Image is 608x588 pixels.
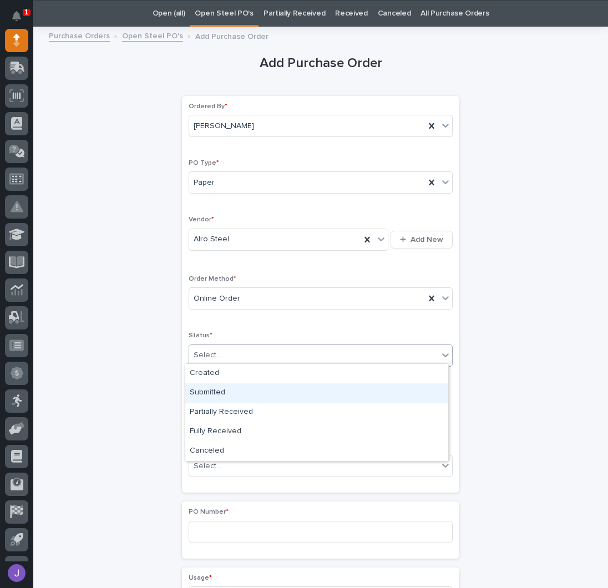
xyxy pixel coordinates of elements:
[391,231,453,249] button: Add New
[264,1,325,27] a: Partially Received
[153,1,185,27] a: Open (all)
[185,403,448,422] div: Partially Received
[189,332,212,339] span: Status
[189,575,212,581] span: Usage
[420,1,489,27] a: All Purchase Orders
[189,103,227,110] span: Ordered By
[194,177,215,189] span: Paper
[14,11,28,29] div: Notifications1
[194,234,229,245] span: Alro Steel
[378,1,411,27] a: Canceled
[411,235,443,245] span: Add New
[189,276,236,282] span: Order Method
[24,8,28,16] p: 1
[195,1,253,27] a: Open Steel PO's
[194,460,221,472] div: Select...
[194,120,254,132] span: [PERSON_NAME]
[182,55,459,72] h1: Add Purchase Order
[194,293,240,305] span: Online Order
[185,422,448,442] div: Fully Received
[195,29,268,42] p: Add Purchase Order
[5,561,28,585] button: users-avatar
[122,29,183,42] a: Open Steel PO's
[185,383,448,403] div: Submitted
[189,509,229,515] span: PO Number
[185,442,448,461] div: Canceled
[194,349,221,361] div: Select...
[49,29,110,42] a: Purchase Orders
[189,216,214,223] span: Vendor
[189,160,219,166] span: PO Type
[335,1,368,27] a: Received
[5,4,28,28] button: Notifications
[185,364,448,383] div: Created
